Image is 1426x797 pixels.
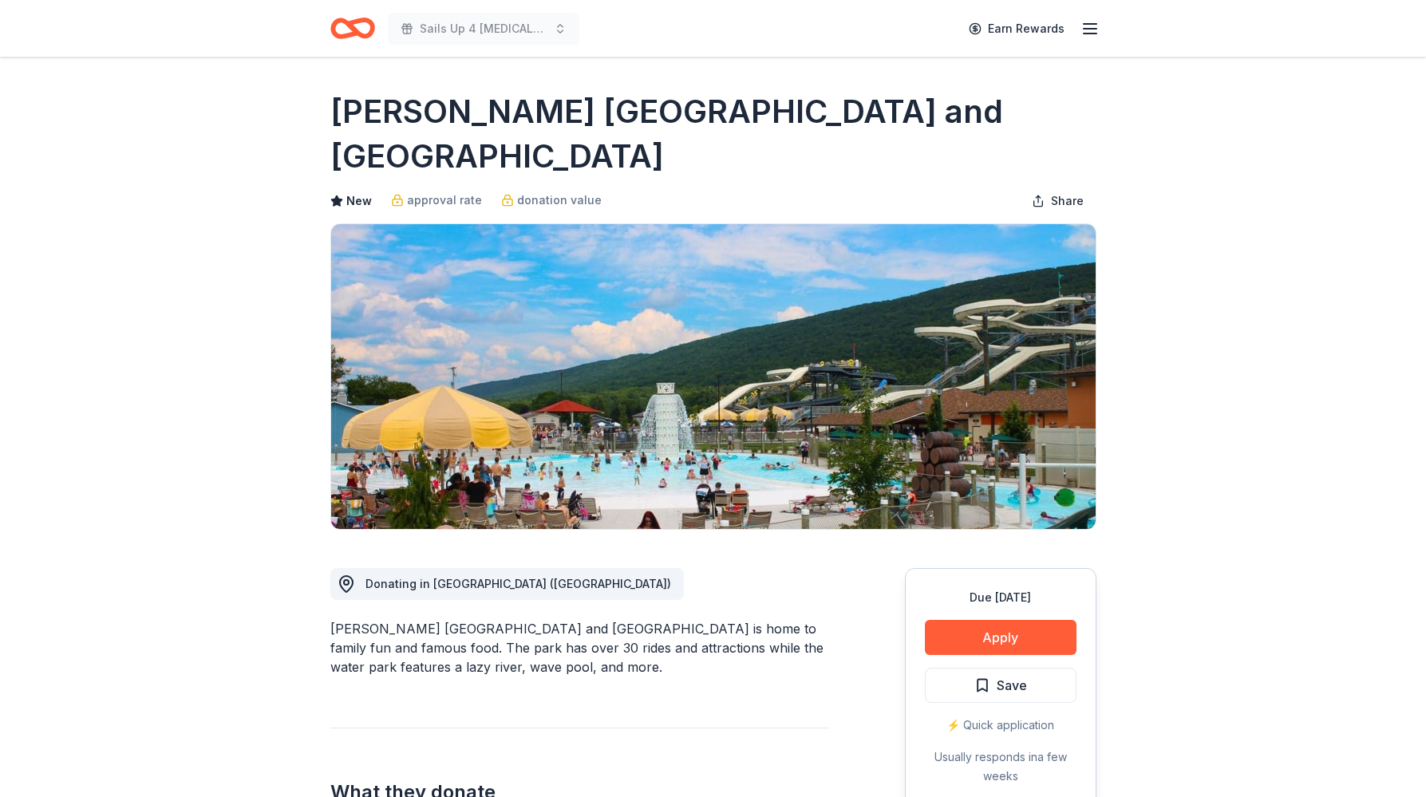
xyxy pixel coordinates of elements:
[517,191,602,210] span: donation value
[365,577,671,590] span: Donating in [GEOGRAPHIC_DATA] ([GEOGRAPHIC_DATA])
[330,619,828,677] div: [PERSON_NAME] [GEOGRAPHIC_DATA] and [GEOGRAPHIC_DATA] is home to family fun and famous food. The ...
[959,14,1074,43] a: Earn Rewards
[501,191,602,210] a: donation value
[388,13,579,45] button: Sails Up 4 [MEDICAL_DATA] Creating Hope Gala
[1051,191,1084,211] span: Share
[330,10,375,47] a: Home
[330,89,1096,179] h1: [PERSON_NAME] [GEOGRAPHIC_DATA] and [GEOGRAPHIC_DATA]
[420,19,547,38] span: Sails Up 4 [MEDICAL_DATA] Creating Hope Gala
[925,588,1076,607] div: Due [DATE]
[925,620,1076,655] button: Apply
[407,191,482,210] span: approval rate
[346,191,372,211] span: New
[925,716,1076,735] div: ⚡️ Quick application
[997,675,1027,696] span: Save
[925,668,1076,703] button: Save
[925,748,1076,786] div: Usually responds in a few weeks
[391,191,482,210] a: approval rate
[331,224,1096,529] img: Image for DelGrosso's Amusement Park and Laguna Splash Water Park
[1019,185,1096,217] button: Share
